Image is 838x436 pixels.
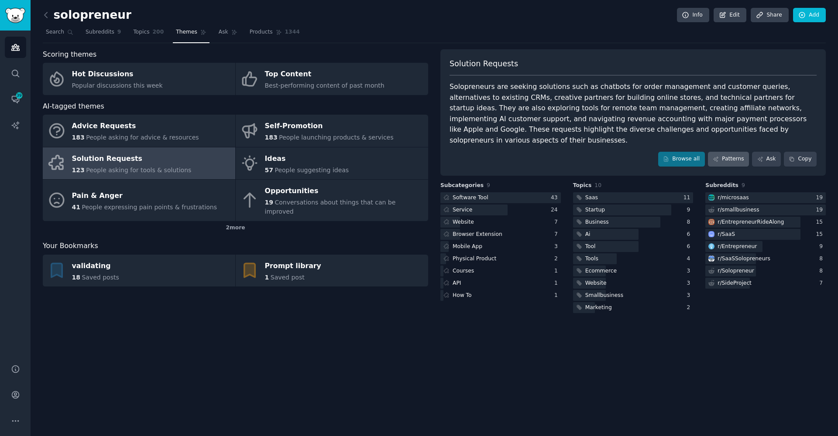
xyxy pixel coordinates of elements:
[573,204,694,215] a: Startup9
[585,206,605,214] div: Startup
[708,243,714,249] img: Entrepreneur
[687,218,694,226] div: 8
[279,134,393,141] span: People launching products & services
[585,218,609,226] div: Business
[554,231,561,238] div: 7
[687,279,694,287] div: 3
[573,278,694,289] a: Website3
[440,192,561,203] a: Software Tool43
[176,28,197,36] span: Themes
[816,218,826,226] div: 15
[86,167,191,174] span: People asking for tools & solutions
[72,274,80,281] span: 18
[72,152,192,166] div: Solution Requests
[440,290,561,301] a: How To1
[46,28,64,36] span: Search
[72,167,85,174] span: 123
[718,255,770,263] div: r/ SaaSSolopreneurs
[819,243,826,251] div: 9
[440,241,561,252] a: Mobile App3
[816,206,826,214] div: 19
[82,25,124,43] a: Subreddits9
[265,274,269,281] span: 1
[43,8,131,22] h2: solopreneur
[705,217,826,228] a: EntrepreneurRideAlongr/EntrepreneurRideAlong15
[440,217,561,228] a: Website7
[265,199,396,215] span: Conversations about things that can be improved
[554,279,561,287] div: 1
[573,229,694,240] a: Ai6
[15,92,23,99] span: 39
[594,182,601,188] span: 10
[72,68,163,82] div: Hot Discussions
[705,278,826,289] a: r/SideProject7
[265,259,321,273] div: Prompt library
[130,25,167,43] a: Topics200
[816,194,826,202] div: 19
[554,243,561,251] div: 3
[265,68,385,82] div: Top Content
[236,147,428,180] a: Ideas57People suggesting ideas
[453,292,472,300] div: How To
[86,134,199,141] span: People asking for advice & resources
[265,134,278,141] span: 183
[718,267,754,275] div: r/ Solopreneur
[551,206,561,214] div: 24
[265,184,424,198] div: Opportunities
[216,25,240,43] a: Ask
[43,221,428,235] div: 2 more
[784,152,817,167] button: Copy
[236,63,428,95] a: Top ContentBest-performing content of past month
[43,25,76,43] a: Search
[173,25,209,43] a: Themes
[687,292,694,300] div: 3
[708,194,714,201] img: microsaas
[133,28,149,36] span: Topics
[705,204,826,215] a: r/smallbusiness19
[816,231,826,238] div: 15
[585,279,607,287] div: Website
[453,255,496,263] div: Physical Product
[72,189,217,203] div: Pain & Anger
[573,192,694,203] a: Saas11
[236,115,428,147] a: Self-Promotion183People launching products & services
[43,101,104,112] span: AI-tagged themes
[440,266,561,276] a: Courses1
[573,266,694,276] a: Ecommerce3
[585,255,598,263] div: Tools
[72,259,119,273] div: validating
[573,182,592,190] span: Topics
[72,82,163,89] span: Popular discussions this week
[5,89,26,110] a: 39
[573,253,694,264] a: Tools4
[793,8,826,23] a: Add
[72,204,80,211] span: 41
[819,279,826,287] div: 7
[705,192,826,203] a: microsaasr/microsaas19
[487,182,490,188] span: 9
[440,253,561,264] a: Physical Product2
[219,28,228,36] span: Ask
[573,241,694,252] a: Tool6
[687,267,694,275] div: 3
[453,206,472,214] div: Service
[271,274,305,281] span: Saved post
[573,302,694,313] a: Marketing2
[43,147,235,180] a: Solution Requests123People asking for tools & solutions
[43,49,96,60] span: Scoring themes
[687,304,694,312] div: 2
[705,229,826,240] a: SaaSr/SaaS15
[440,204,561,215] a: Service24
[275,167,349,174] span: People suggesting ideas
[705,253,826,264] a: SaaSSolopreneursr/SaaSSolopreneurs8
[43,115,235,147] a: Advice Requests183People asking for advice & resources
[658,152,705,167] a: Browse all
[819,267,826,275] div: 8
[585,194,598,202] div: Saas
[554,218,561,226] div: 7
[551,194,561,202] div: 43
[687,255,694,263] div: 4
[585,292,623,300] div: Smallbusiness
[440,278,561,289] a: API1
[43,63,235,95] a: Hot DiscussionsPopular discussions this week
